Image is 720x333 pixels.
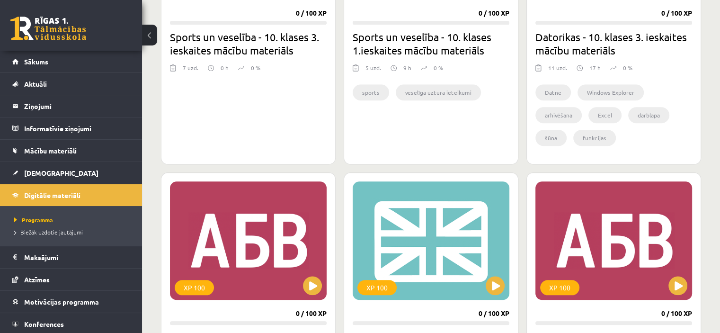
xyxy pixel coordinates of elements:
legend: Maksājumi [24,246,130,268]
a: Mācību materiāli [12,140,130,162]
a: Sākums [12,51,130,72]
div: 5 uzd. [365,63,381,78]
p: 0 h [221,63,229,72]
h2: Sports un veselība - 10. klases 1.ieskaites mācību materiāls [353,30,509,57]
p: 17 h [589,63,601,72]
span: Biežāk uzdotie jautājumi [14,228,83,236]
li: Windows Explorer [578,84,644,100]
li: funkcijas [573,130,616,146]
li: veselīga uztura ieteikumi [396,84,481,100]
span: Aktuāli [24,80,47,88]
a: Programma [14,216,133,224]
a: Biežāk uzdotie jautājumi [14,228,133,236]
a: Aktuāli [12,73,130,95]
li: darblapa [628,107,669,123]
div: 11 uzd. [548,63,567,78]
legend: Informatīvie ziņojumi [24,117,130,139]
li: sports [353,84,389,100]
h2: Sports un veselība - 10. klases 3. ieskaites mācību materiāls [170,30,327,57]
div: XP 100 [357,280,397,295]
a: Rīgas 1. Tālmācības vidusskola [10,17,86,40]
a: Informatīvie ziņojumi [12,117,130,139]
p: 0 % [251,63,260,72]
p: 0 % [623,63,632,72]
span: Atzīmes [24,275,50,284]
div: 7 uzd. [183,63,198,78]
a: Maksājumi [12,246,130,268]
span: Motivācijas programma [24,297,99,306]
a: [DEMOGRAPHIC_DATA] [12,162,130,184]
span: Mācību materiāli [24,146,77,155]
span: Digitālie materiāli [24,191,80,199]
span: Konferences [24,320,64,328]
a: Atzīmes [12,269,130,290]
a: Digitālie materiāli [12,184,130,206]
div: XP 100 [540,280,579,295]
p: 0 % [434,63,443,72]
span: Sākums [24,57,48,66]
legend: Ziņojumi [24,95,130,117]
span: Programma [14,216,53,224]
li: Datne [535,84,571,100]
span: [DEMOGRAPHIC_DATA] [24,169,98,177]
p: 9 h [403,63,411,72]
div: XP 100 [175,280,214,295]
li: šūna [535,130,567,146]
li: arhivēšana [535,107,582,123]
h2: Datorikas - 10. klases 3. ieskaites mācību materiāls [535,30,692,57]
a: Motivācijas programma [12,291,130,313]
li: Excel [588,107,622,123]
a: Ziņojumi [12,95,130,117]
